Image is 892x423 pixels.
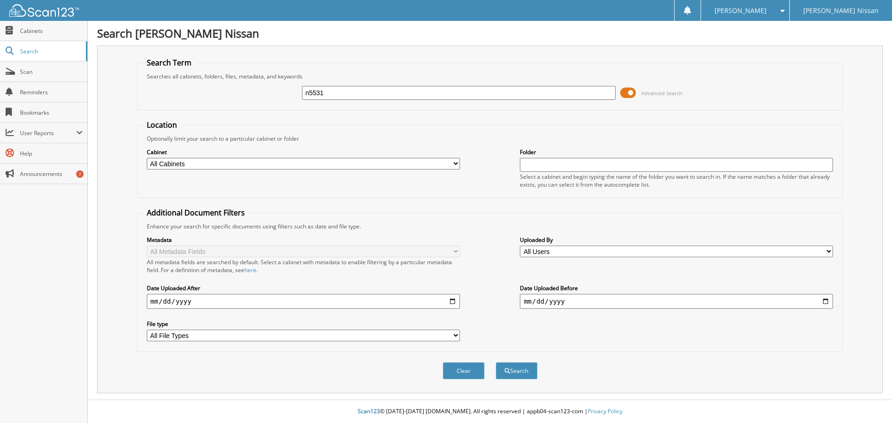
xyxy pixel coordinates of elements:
img: scan123-logo-white.svg [9,4,79,17]
label: Date Uploaded Before [520,284,833,292]
button: Search [496,362,538,379]
label: Metadata [147,236,460,244]
div: Searches all cabinets, folders, files, metadata, and keywords [142,72,838,80]
a: here [244,266,256,274]
span: Cabinets [20,27,83,35]
span: [PERSON_NAME] Nissan [803,8,879,13]
span: Scan123 [358,407,380,415]
label: Cabinet [147,148,460,156]
label: Date Uploaded After [147,284,460,292]
div: All metadata fields are searched by default. Select a cabinet with metadata to enable filtering b... [147,258,460,274]
span: Help [20,150,83,157]
button: Clear [443,362,485,379]
span: [PERSON_NAME] [715,8,767,13]
label: File type [147,320,460,328]
div: Enhance your search for specific documents using filters such as date and file type. [142,222,838,230]
span: Reminders [20,88,83,96]
label: Uploaded By [520,236,833,244]
div: 7 [76,170,84,178]
div: © [DATE]-[DATE] [DOMAIN_NAME]. All rights reserved | appb04-scan123-com | [88,400,892,423]
span: Scan [20,68,83,76]
input: end [520,294,833,309]
input: start [147,294,460,309]
a: Privacy Policy [588,407,623,415]
div: Select a cabinet and begin typing the name of the folder you want to search in. If the name match... [520,173,833,189]
span: Bookmarks [20,109,83,117]
h1: Search [PERSON_NAME] Nissan [97,26,883,41]
legend: Search Term [142,58,196,68]
label: Folder [520,148,833,156]
span: User Reports [20,129,76,137]
span: Advanced Search [641,90,682,97]
div: Optionally limit your search to a particular cabinet or folder [142,135,838,143]
span: Announcements [20,170,83,178]
legend: Additional Document Filters [142,208,249,218]
legend: Location [142,120,182,130]
span: Search [20,47,81,55]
